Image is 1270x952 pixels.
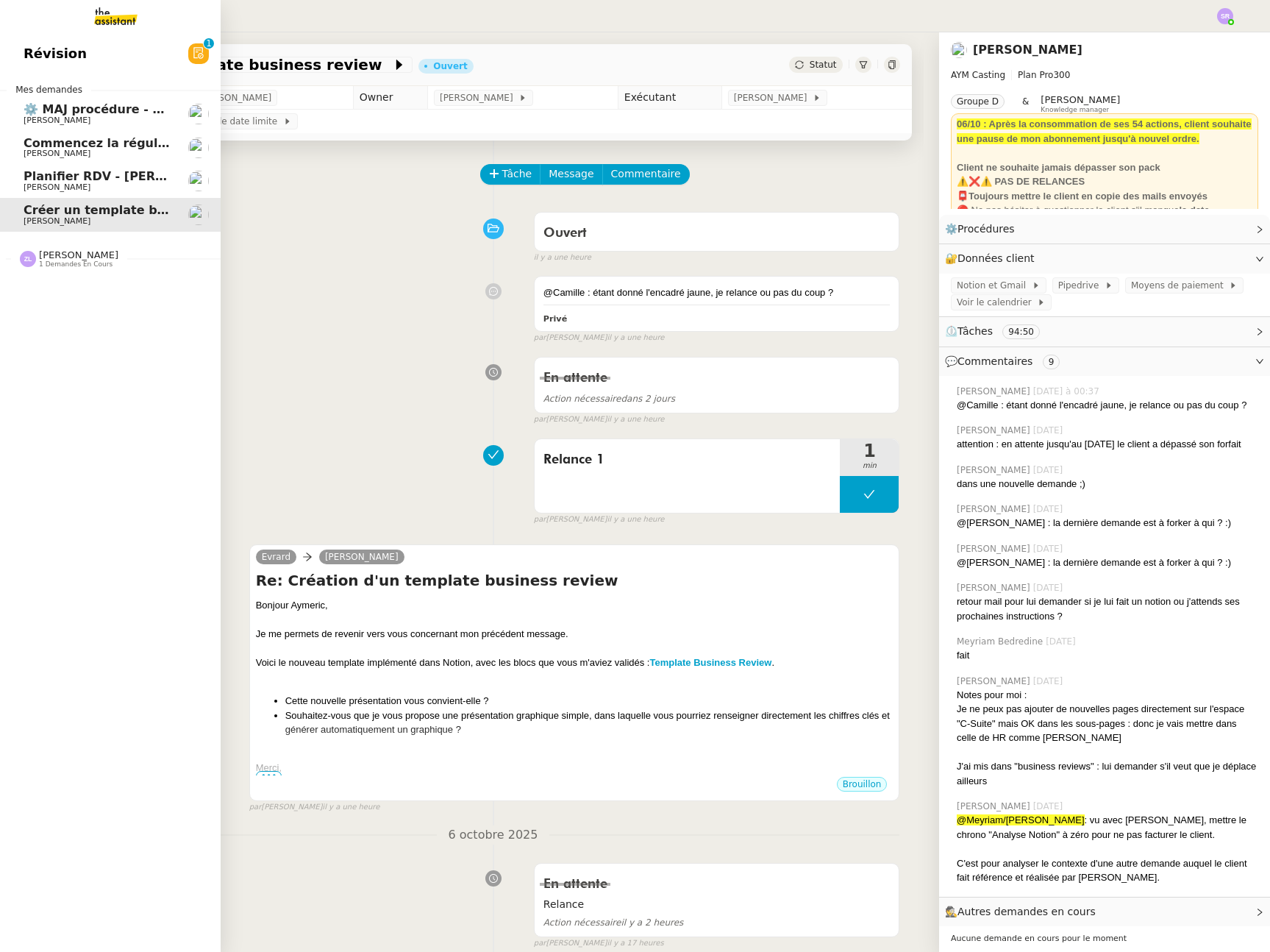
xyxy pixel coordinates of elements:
span: Commentaire [611,166,681,182]
h4: Re: Création d'un template business review [256,570,893,591]
span: En attente [543,372,607,385]
span: 💬 [945,355,1066,367]
span: il y a 2 heures [543,917,684,928]
span: Aucune demande en cours pour le moment [951,934,1127,943]
app-user-label: Knowledge manager [1041,94,1120,113]
div: Notes pour moi : [957,688,1258,703]
div: Bonjour ﻿Aymeric﻿, [256,598,893,613]
td: Exécutant [618,86,721,110]
span: 🔐 [945,250,1041,267]
span: [PERSON_NAME] [24,149,90,158]
li: Souhaitez-vous que je vous propose une présentation graphique simple, dans laquelle vous pourriez... [285,708,893,737]
span: il y a une heure [607,514,664,526]
img: users%2FpftfpH3HWzRMeZpe6E7kXDgO5SJ3%2Favatar%2Fa3cc7090-f8ed-4df9-82e0-3c63ac65f9dd [188,171,209,191]
img: users%2F1PNv5soDtMeKgnH5onPMHqwjzQn1%2Favatar%2Fd0f44614-3c2d-49b8-95e9-0356969fcfd1 [188,205,209,225]
div: dans une nouvelle demande ;) [957,477,1258,491]
div: : vu avec [PERSON_NAME], mettre le chrono "Analyse Notion" à zéro pour ne pas facturer le client. [957,813,1258,842]
small: [PERSON_NAME] [534,937,664,950]
span: Meyriam Bedredine [957,635,1046,648]
div: ⚙️Procédures [939,215,1270,244]
div: fait [957,648,1258,663]
span: [DATE] à 00:37 [1033,385,1102,398]
span: [PERSON_NAME] [957,542,1033,555]
img: users%2FcRgg4TJXLQWrBH1iwK9wYfCha1e2%2Favatar%2Fc9d2fa25-7b78-4dd4-b0f3-ccfa08be62e5 [188,138,209,158]
nz-tag: 94:50 [1002,324,1040,339]
span: Planifier RDV - [PERSON_NAME] [24,169,234,183]
span: & [1022,94,1029,113]
span: [DATE] [1033,463,1066,477]
span: dans 2 jours [543,394,675,404]
span: ⚙️ [945,221,1021,238]
span: [PERSON_NAME] [24,216,90,226]
span: [PERSON_NAME] [1041,94,1120,105]
div: 🔴 Ne pas hésiter à questionner le client s'il manque ou pour une demande [957,203,1252,232]
span: Statut [810,60,837,70]
a: [PERSON_NAME] [973,43,1082,57]
span: Procédures [957,223,1015,235]
span: 1 demandes en cours [39,260,113,269]
span: 🕵️ [945,906,1102,917]
span: [DATE] [1033,424,1066,437]
span: Action nécessaire [543,394,621,404]
span: AYM Casting [951,70,1005,80]
div: ⏲️Tâches 94:50 [939,317,1270,346]
span: Créer un template business review [24,203,255,217]
div: @Camille : étant donné l'encadré jaune, je relance ou pas du coup ? [543,285,891,300]
span: 1 [840,442,899,460]
span: par [534,937,546,950]
div: Je ne peux pas ajouter de nouvelles pages directement sur l'espace "C-Suite" mais OK dans les sou... [957,702,1258,745]
a: Template Business Review [649,657,771,668]
span: Tâche [502,166,532,182]
span: [PERSON_NAME] [440,90,518,105]
div: C'est pour analyser le contexte d'une autre demande auquel le client fait référence et réalisée p... [957,856,1258,885]
span: par [534,413,546,426]
small: [PERSON_NAME] [249,801,380,814]
span: Relance 1 [543,449,832,471]
span: Moyens de paiement [1131,278,1229,293]
div: 🔐Données client [939,244,1270,273]
span: [PERSON_NAME] [957,675,1033,688]
div: retour mail pour lui demander si je lui fait un notion ou j'attends ses prochaines instructions ? [957,594,1258,623]
span: ⏲️ [945,325,1052,337]
img: users%2FcRgg4TJXLQWrBH1iwK9wYfCha1e2%2Favatar%2Fc9d2fa25-7b78-4dd4-b0f3-ccfa08be62e5 [188,104,209,124]
strong: ⚠️❌⚠️ PAS DE RELANCES [957,176,1085,187]
td: Owner [353,86,427,110]
b: Privé [543,314,567,324]
span: [PERSON_NAME] [39,249,118,260]
li: Cette nouvelle présentation vous convient-elle ? [285,694,893,708]
span: Mes demandes [7,82,91,97]
span: Autres demandes en cours [957,906,1096,917]
span: 300 [1053,70,1070,80]
button: Commentaire [602,164,690,185]
span: En attente [543,878,607,891]
span: Révision [24,43,87,65]
span: @Meyriam/[PERSON_NAME] [957,814,1085,825]
span: ⚙️ MAJ procédure - Régularisation des charges locatives [24,102,397,116]
span: Notion et Gmail [957,278,1032,293]
span: Pas de date limite [199,114,283,129]
strong: Client ne souhaite jamais dépasser son pack [957,162,1160,173]
div: J'ai mis dans "business reviews" : lui demander s'il veut que je déplace ailleurs [957,759,1258,788]
span: Plan Pro [1018,70,1053,80]
span: Créer un template business review [93,57,393,72]
img: svg [20,251,36,267]
span: min [840,460,899,472]
span: par [534,514,546,526]
span: [DATE] [1046,635,1079,648]
div: 📮 [957,189,1252,204]
span: [DATE] [1033,581,1066,594]
div: @[PERSON_NAME] : la dernière demande est à forker à qui ? :) [957,516,1258,530]
span: [PERSON_NAME] [957,502,1033,516]
nz-badge-sup: 1 [204,38,214,49]
span: il y a une heure [607,413,664,426]
strong: 06/10 : Après la consommation de ses 54 actions, client souhaite une pause de mon abonnement jusq... [957,118,1252,144]
small: [PERSON_NAME] [534,332,665,344]
p: 1 [206,38,212,51]
span: [PERSON_NAME] [957,581,1033,594]
strong: Toujours mettre le client en copie des mails envoyés [968,191,1207,202]
span: il y a une heure [534,252,591,264]
span: par [249,801,262,814]
span: Ouvert [543,227,587,240]
div: Merci, [256,761,893,775]
div: @Camille : étant donné l'encadré jaune, je relance ou pas du coup ? [957,398,1258,413]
